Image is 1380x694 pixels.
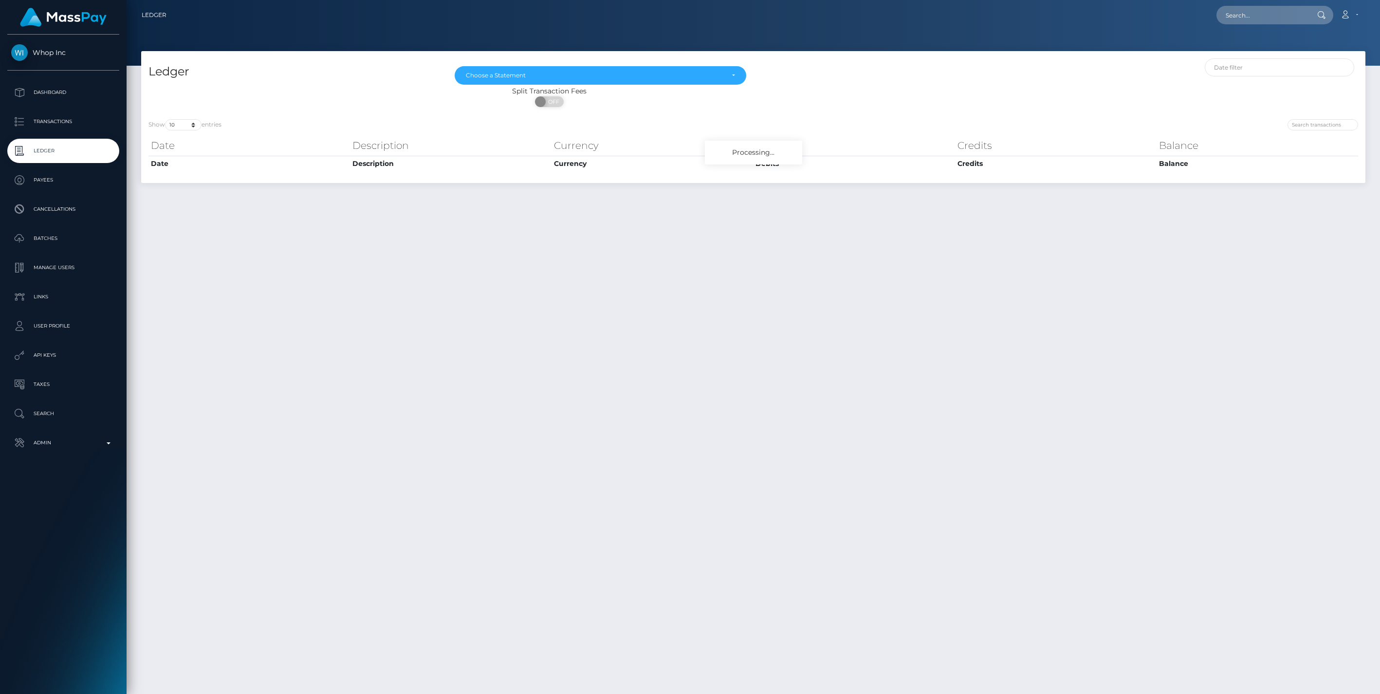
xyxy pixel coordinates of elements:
a: Payees [7,168,119,192]
a: Batches [7,226,119,251]
th: Debits [753,156,955,171]
img: MassPay Logo [20,8,107,27]
a: Taxes [7,372,119,397]
span: Whop Inc [7,48,119,57]
p: Links [11,290,115,304]
a: Ledger [7,139,119,163]
p: Ledger [11,144,115,158]
th: Date [148,136,350,155]
a: Links [7,285,119,309]
a: User Profile [7,314,119,338]
th: Balance [1157,156,1358,171]
input: Search transactions [1288,119,1358,130]
a: Admin [7,431,119,455]
button: Choose a Statement [455,66,746,85]
p: Dashboard [11,85,115,100]
label: Show entries [148,119,221,130]
th: Debits [753,136,955,155]
a: Ledger [142,5,166,25]
select: Showentries [165,119,202,130]
p: API Keys [11,348,115,363]
th: Credits [955,156,1157,171]
div: Split Transaction Fees [141,86,957,96]
a: Cancellations [7,197,119,221]
img: Whop Inc [11,44,28,61]
th: Currency [552,156,753,171]
p: Cancellations [11,202,115,217]
th: Description [350,136,552,155]
p: Batches [11,231,115,246]
a: Dashboard [7,80,119,105]
span: OFF [540,96,565,107]
h4: Ledger [148,63,440,80]
a: API Keys [7,343,119,367]
div: Choose a Statement [466,72,724,79]
p: Taxes [11,377,115,392]
input: Date filter [1205,58,1354,76]
th: Balance [1157,136,1358,155]
p: Admin [11,436,115,450]
a: Manage Users [7,256,119,280]
th: Currency [552,136,753,155]
th: Description [350,156,552,171]
p: User Profile [11,319,115,333]
th: Credits [955,136,1157,155]
th: Date [148,156,350,171]
a: Search [7,402,119,426]
p: Search [11,406,115,421]
a: Transactions [7,110,119,134]
p: Manage Users [11,260,115,275]
p: Transactions [11,114,115,129]
p: Payees [11,173,115,187]
input: Search... [1216,6,1308,24]
div: Processing... [705,141,802,164]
